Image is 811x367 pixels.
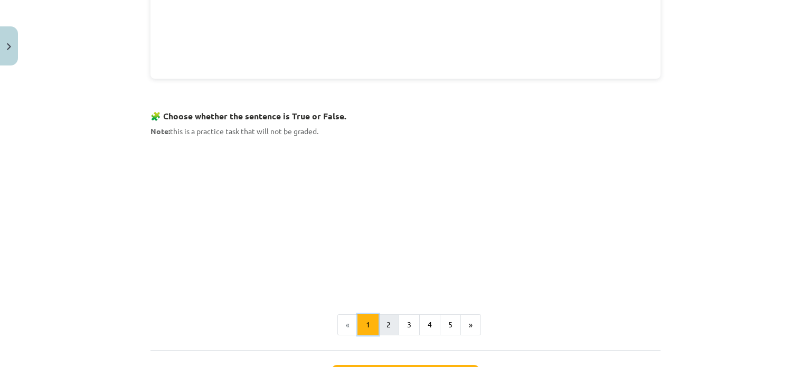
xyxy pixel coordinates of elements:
button: 2 [378,314,399,335]
span: this is a practice task that will not be graded. [150,126,318,136]
nav: Page navigation example [150,314,661,335]
button: 1 [357,314,379,335]
button: 3 [399,314,420,335]
button: 4 [419,314,440,335]
iframe: Present tenses [150,143,661,288]
img: icon-close-lesson-0947bae3869378f0d4975bcd49f059093ad1ed9edebbc8119c70593378902aed.svg [7,43,11,50]
button: 5 [440,314,461,335]
strong: Note: [150,126,170,136]
strong: 🧩 Choose whether the sentence is True or False. [150,110,346,121]
button: » [460,314,481,335]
